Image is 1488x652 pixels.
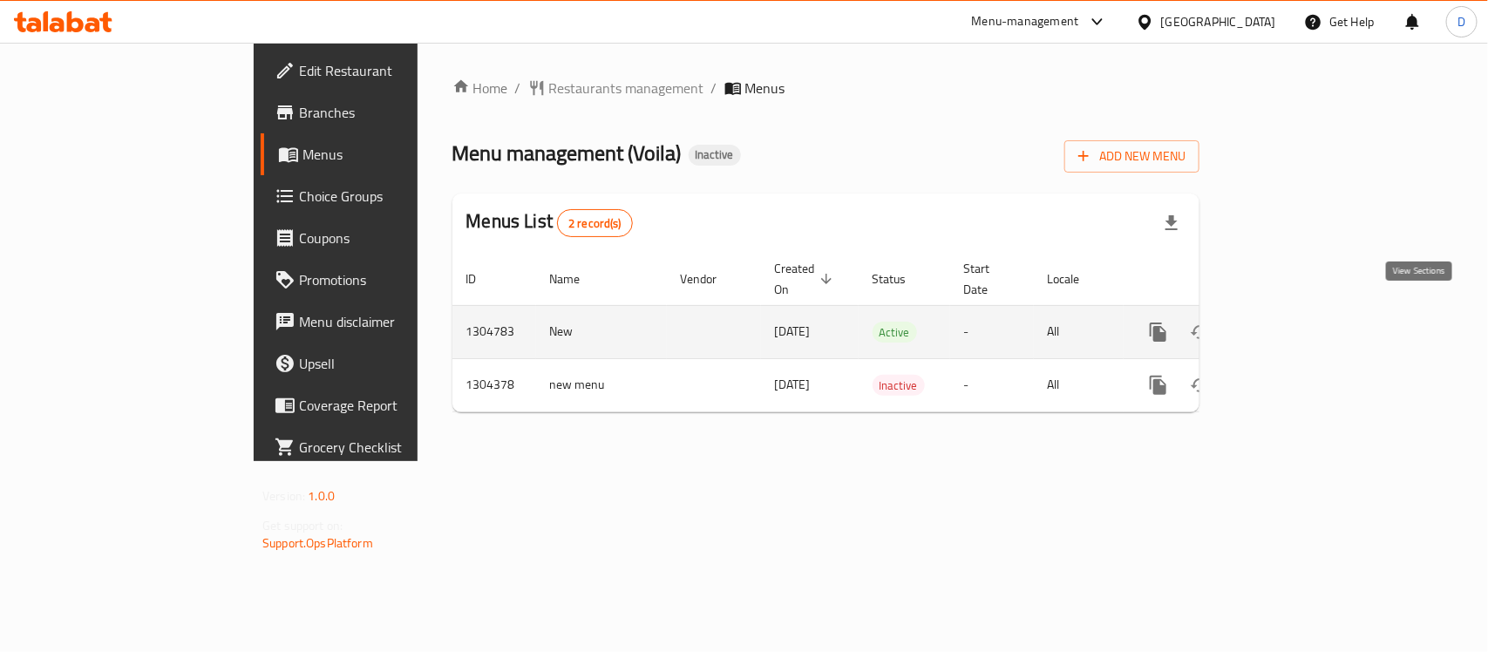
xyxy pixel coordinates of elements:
table: enhanced table [452,253,1319,412]
button: Change Status [1179,364,1221,406]
div: Inactive [689,145,741,166]
span: Start Date [964,258,1013,300]
span: Choice Groups [299,186,488,207]
span: Grocery Checklist [299,437,488,458]
a: Choice Groups [261,175,502,217]
span: Vendor [681,268,740,289]
a: Restaurants management [528,78,704,98]
span: Promotions [299,269,488,290]
span: 1.0.0 [308,485,335,507]
span: Edit Restaurant [299,60,488,81]
span: Version: [262,485,305,507]
span: Status [873,268,929,289]
span: Menus [302,144,488,165]
span: Upsell [299,353,488,374]
span: D [1457,12,1465,31]
a: Promotions [261,259,502,301]
span: ID [466,268,499,289]
span: Restaurants management [549,78,704,98]
span: [DATE] [775,320,811,343]
span: Get support on: [262,514,343,537]
td: - [950,358,1034,411]
a: Menus [261,133,502,175]
h2: Menus List [466,208,633,237]
span: Locale [1048,268,1103,289]
a: Upsell [261,343,502,384]
nav: breadcrumb [452,78,1199,98]
span: 2 record(s) [558,215,632,232]
div: [GEOGRAPHIC_DATA] [1161,12,1276,31]
a: Coupons [261,217,502,259]
span: Menu disclaimer [299,311,488,332]
span: Name [550,268,603,289]
span: Menu management ( Voila ) [452,133,682,173]
a: Support.OpsPlatform [262,532,373,554]
span: Inactive [873,376,925,396]
div: Inactive [873,375,925,396]
td: All [1034,305,1124,358]
span: Coverage Report [299,395,488,416]
span: Created On [775,258,838,300]
td: New [536,305,667,358]
li: / [515,78,521,98]
th: Actions [1124,253,1319,306]
span: [DATE] [775,373,811,396]
button: Change Status [1179,311,1221,353]
span: Branches [299,102,488,123]
button: Add New Menu [1064,140,1199,173]
span: Coupons [299,228,488,248]
li: / [711,78,717,98]
span: Add New Menu [1078,146,1186,167]
a: Edit Restaurant [261,50,502,92]
span: Active [873,323,917,343]
a: Grocery Checklist [261,426,502,468]
div: Export file [1151,202,1192,244]
div: Menu-management [972,11,1079,32]
td: All [1034,358,1124,411]
a: Coverage Report [261,384,502,426]
span: Inactive [689,147,741,162]
a: Menu disclaimer [261,301,502,343]
div: Total records count [557,209,633,237]
span: Menus [745,78,785,98]
a: Branches [261,92,502,133]
td: new menu [536,358,667,411]
td: - [950,305,1034,358]
button: more [1138,311,1179,353]
button: more [1138,364,1179,406]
